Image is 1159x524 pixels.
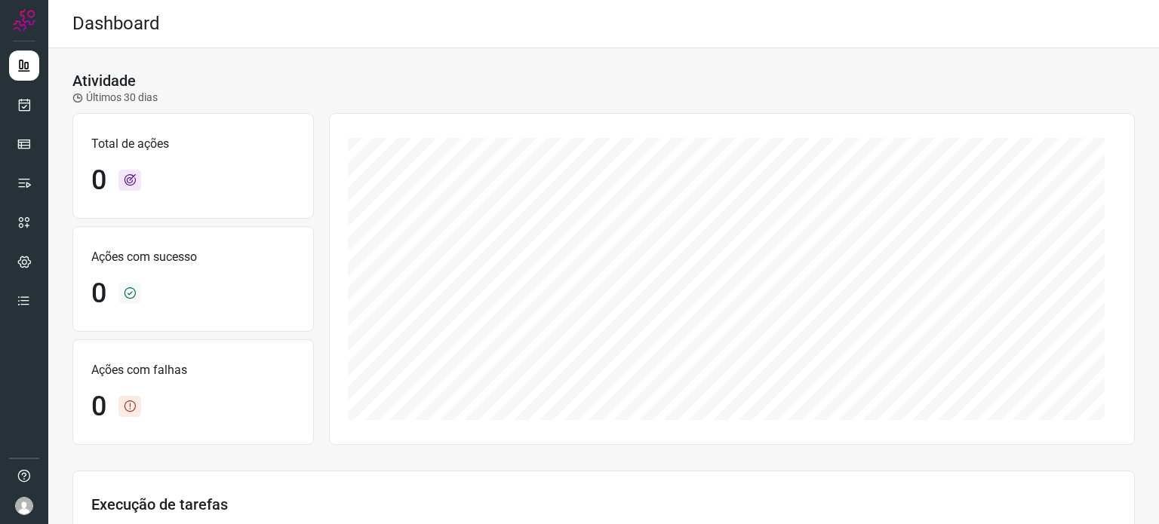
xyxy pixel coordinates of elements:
[91,135,295,153] p: Total de ações
[91,248,295,266] p: Ações com sucesso
[91,361,295,379] p: Ações com falhas
[91,391,106,423] h1: 0
[72,72,136,90] h3: Atividade
[91,495,1116,513] h3: Execução de tarefas
[91,277,106,310] h1: 0
[72,13,160,35] h2: Dashboard
[15,497,33,515] img: avatar-user-boy.jpg
[91,164,106,197] h1: 0
[13,9,35,32] img: Logo
[72,90,158,106] p: Últimos 30 dias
